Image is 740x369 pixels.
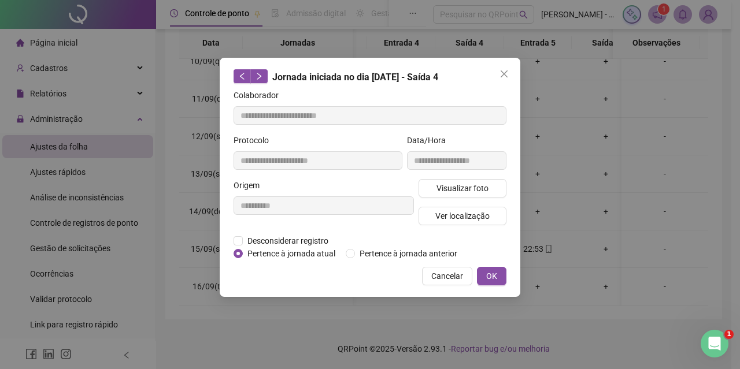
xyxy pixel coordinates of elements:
[234,179,267,192] label: Origem
[407,134,453,147] label: Data/Hora
[255,72,263,80] span: right
[724,330,734,339] span: 1
[477,267,506,285] button: OK
[422,267,472,285] button: Cancelar
[238,72,246,80] span: left
[436,182,489,195] span: Visualizar foto
[243,247,340,260] span: Pertence à jornada atual
[250,69,268,83] button: right
[431,270,463,282] span: Cancelar
[435,210,490,222] span: Ver localização
[419,179,506,197] button: Visualizar foto
[234,69,251,83] button: left
[243,234,333,247] span: Desconsiderar registro
[234,134,276,147] label: Protocolo
[355,247,462,260] span: Pertence à jornada anterior
[234,69,506,84] div: Jornada iniciada no dia [DATE] - Saída 4
[499,69,509,79] span: close
[495,65,513,83] button: Close
[701,330,728,357] iframe: Intercom live chat
[486,270,497,282] span: OK
[234,89,286,102] label: Colaborador
[419,207,506,225] button: Ver localização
